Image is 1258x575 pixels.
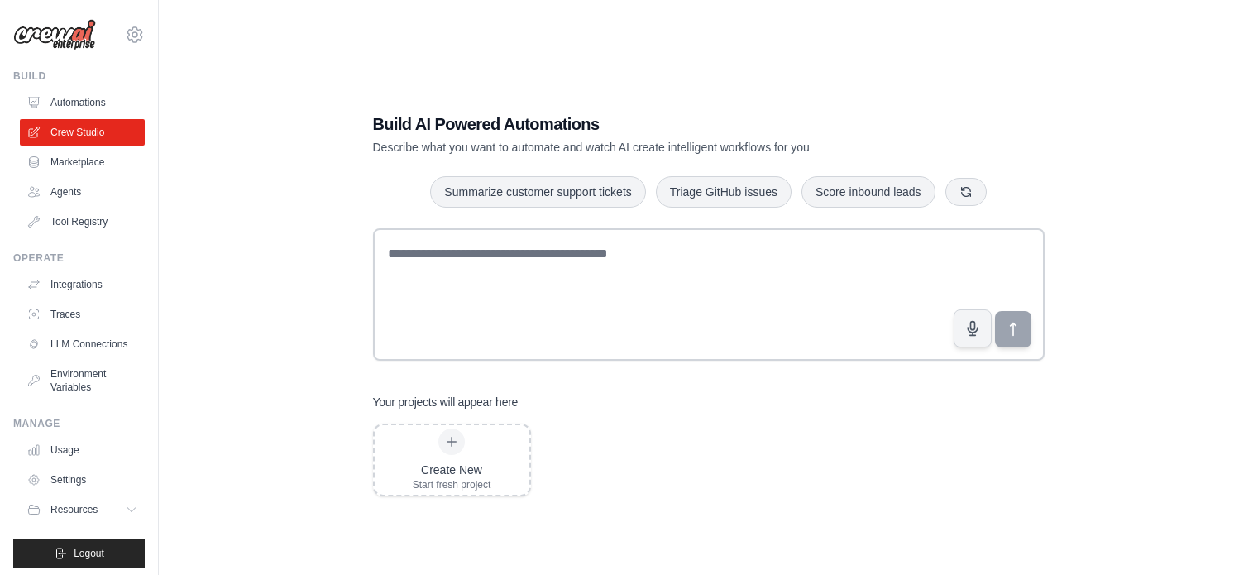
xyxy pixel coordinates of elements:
[74,547,104,560] span: Logout
[20,119,145,146] a: Crew Studio
[430,176,645,208] button: Summarize customer support tickets
[13,539,145,568] button: Logout
[20,89,145,116] a: Automations
[373,113,929,136] h1: Build AI Powered Automations
[20,437,145,463] a: Usage
[13,417,145,430] div: Manage
[50,503,98,516] span: Resources
[13,69,145,83] div: Build
[20,496,145,523] button: Resources
[13,252,145,265] div: Operate
[413,478,491,491] div: Start fresh project
[20,179,145,205] a: Agents
[945,178,987,206] button: Get new suggestions
[413,462,491,478] div: Create New
[954,309,992,347] button: Click to speak your automation idea
[20,208,145,235] a: Tool Registry
[373,394,519,410] h3: Your projects will appear here
[20,271,145,298] a: Integrations
[13,19,96,50] img: Logo
[20,331,145,357] a: LLM Connections
[801,176,935,208] button: Score inbound leads
[20,467,145,493] a: Settings
[20,361,145,400] a: Environment Variables
[656,176,792,208] button: Triage GitHub issues
[20,149,145,175] a: Marketplace
[373,139,929,156] p: Describe what you want to automate and watch AI create intelligent workflows for you
[20,301,145,328] a: Traces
